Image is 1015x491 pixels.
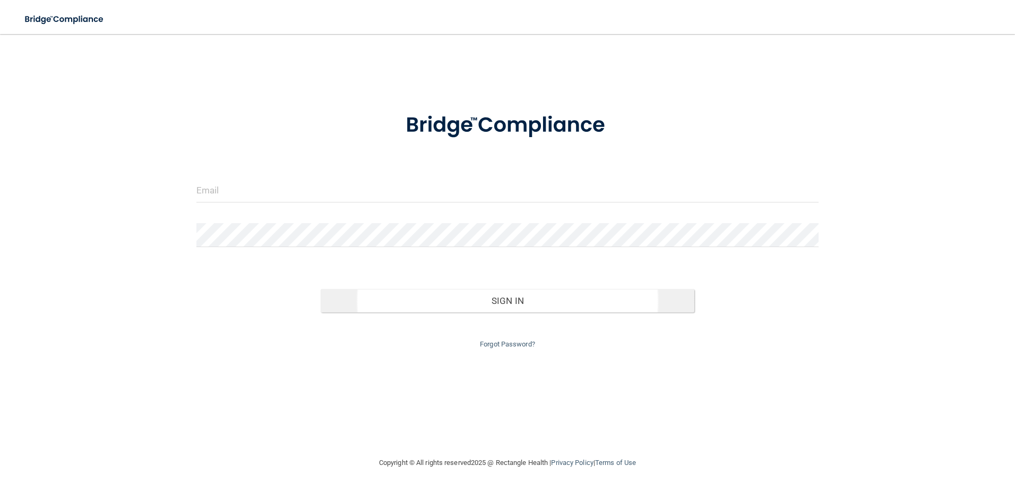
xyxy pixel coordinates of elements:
[16,9,114,30] img: bridge_compliance_login_screen.278c3ca4.svg
[551,459,593,467] a: Privacy Policy
[196,179,819,202] input: Email
[831,416,1002,458] iframe: Drift Widget Chat Controller
[480,340,535,348] a: Forgot Password?
[595,459,636,467] a: Terms of Use
[384,98,631,153] img: bridge_compliance_login_screen.278c3ca4.svg
[321,289,694,312] button: Sign In
[314,446,701,480] div: Copyright © All rights reserved 2025 @ Rectangle Health | |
